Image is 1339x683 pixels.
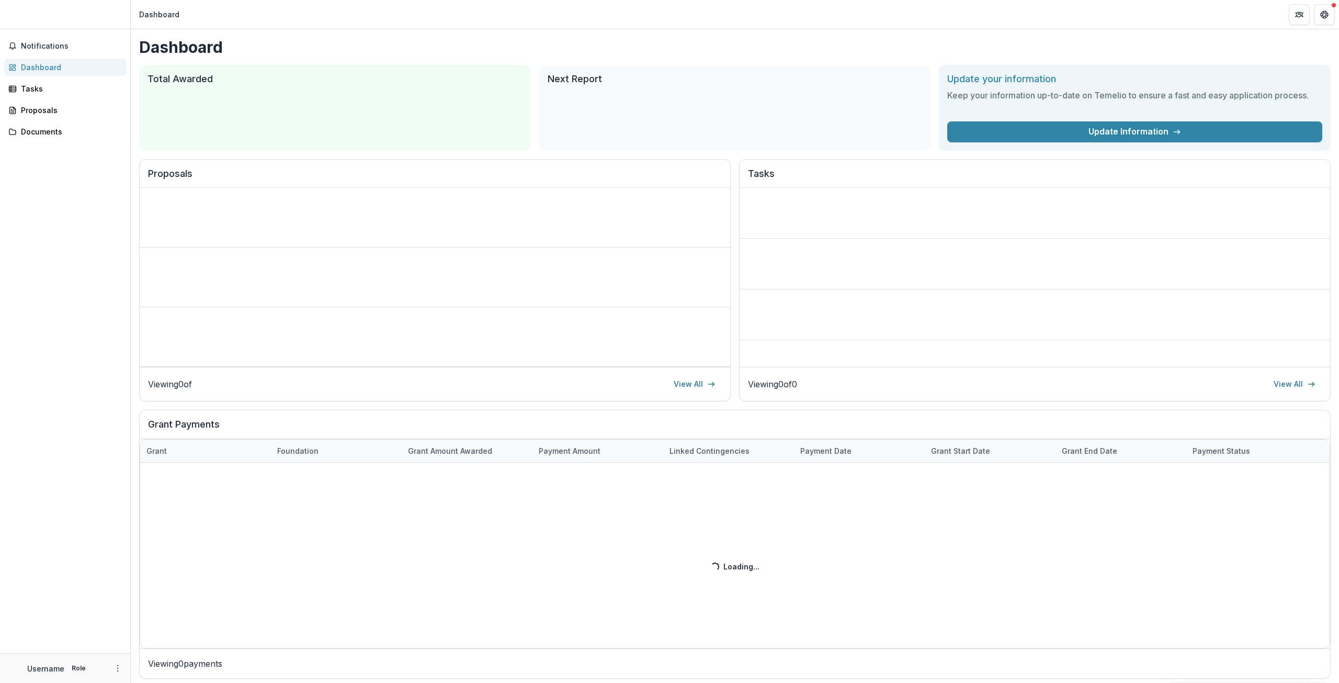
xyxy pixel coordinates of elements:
div: Proposals [21,105,118,116]
a: Update Information [947,121,1322,142]
h2: Grant Payments [148,419,1322,439]
p: Username [27,663,64,674]
button: Get Help [1314,4,1335,25]
div: Dashboard [139,9,179,20]
div: Documents [21,126,118,137]
h3: Keep your information up-to-date on Temelio to ensure a fast and easy application process. [947,89,1322,102]
a: Tasks [4,80,126,97]
a: Documents [4,123,126,140]
a: View All [1267,376,1322,393]
nav: breadcrumb [135,7,184,22]
button: Partners [1289,4,1310,25]
button: Notifications [4,38,126,54]
h1: Dashboard [139,38,1331,57]
p: Role [69,664,89,673]
div: Tasks [21,83,118,94]
h2: Tasks [748,168,1322,188]
button: More [111,662,124,675]
p: Viewing 0 of [148,378,192,390]
h2: Update your information [947,73,1322,85]
a: View All [667,376,722,393]
div: Dashboard [21,62,118,73]
a: Proposals [4,102,126,119]
a: Dashboard [4,59,126,76]
h2: Next Report [548,73,923,85]
p: Viewing 0 payments [148,657,1322,670]
h2: Total Awarded [147,73,523,85]
h2: Proposals [148,168,722,188]
p: Viewing 0 of 0 [748,378,797,390]
span: Notifications [21,42,122,51]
